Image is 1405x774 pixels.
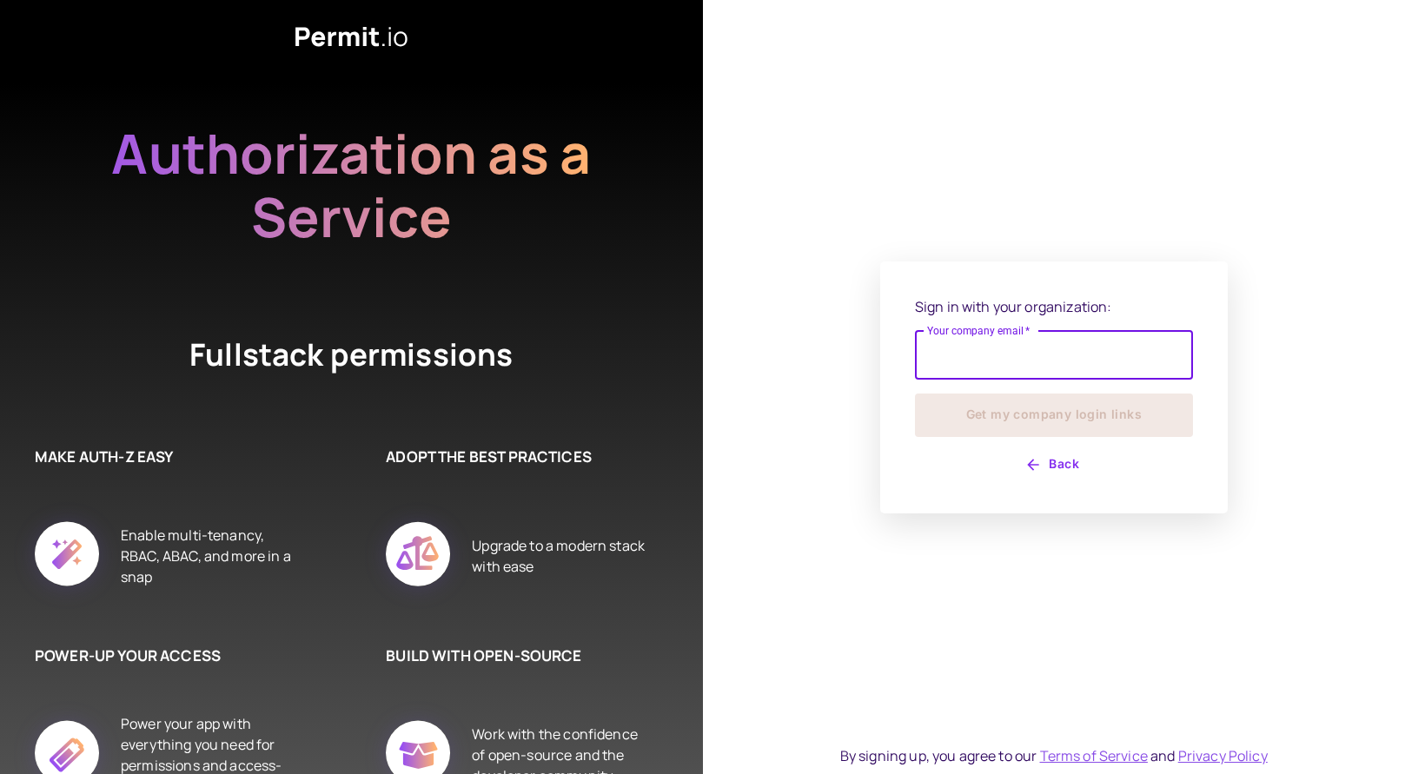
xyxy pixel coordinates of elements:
button: Back [915,451,1193,479]
button: Get my company login links [915,394,1193,437]
a: Terms of Service [1040,746,1148,765]
h6: POWER-UP YOUR ACCESS [35,645,299,667]
a: Privacy Policy [1178,746,1268,765]
h2: Authorization as a Service [56,122,646,248]
h6: BUILD WITH OPEN-SOURCE [386,645,650,667]
h6: ADOPT THE BEST PRACTICES [386,446,650,468]
h6: MAKE AUTH-Z EASY [35,446,299,468]
div: Enable multi-tenancy, RBAC, ABAC, and more in a snap [121,502,299,610]
div: Upgrade to a modern stack with ease [472,502,650,610]
h4: Fullstack permissions [125,334,577,376]
label: Your company email [927,323,1031,338]
div: By signing up, you agree to our and [840,745,1268,766]
p: Sign in with your organization: [915,296,1193,317]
